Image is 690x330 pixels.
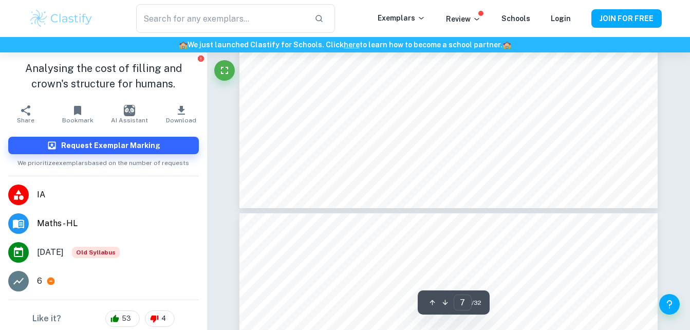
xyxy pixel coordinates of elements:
button: Bookmark [52,100,104,129]
span: 🏫 [502,41,511,49]
img: AI Assistant [124,105,135,116]
div: 4 [145,310,175,327]
div: 53 [105,310,140,327]
a: Login [551,14,571,23]
p: Review [446,13,481,25]
button: Help and Feedback [659,294,680,315]
button: Fullscreen [214,60,235,81]
p: 6 [37,275,42,287]
h6: Like it? [32,313,61,325]
img: Clastify logo [29,8,94,29]
span: 53 [116,314,137,324]
a: here [344,41,360,49]
span: IA [37,189,199,201]
span: Share [17,117,34,124]
button: Download [155,100,207,129]
input: Search for any exemplars... [136,4,306,33]
h1: Analysing the cost of filling and crown's structure for humans. [8,61,199,91]
button: Report issue [197,54,205,62]
span: Download [166,117,196,124]
h6: Request Exemplar Marking [61,140,160,151]
span: Old Syllabus [72,247,120,258]
span: / 32 [472,298,481,307]
div: Although this IA is written for the old math syllabus (last exam in November 2020), the current I... [72,247,120,258]
span: 4 [156,314,172,324]
button: JOIN FOR FREE [591,9,662,28]
span: 🏫 [179,41,188,49]
button: Request Exemplar Marking [8,137,199,154]
h6: We just launched Clastify for Schools. Click to learn how to become a school partner. [2,39,688,50]
span: We prioritize exemplars based on the number of requests [17,154,189,168]
p: Exemplars [378,12,425,24]
button: AI Assistant [103,100,155,129]
span: [DATE] [37,246,64,259]
span: AI Assistant [111,117,148,124]
a: Schools [501,14,530,23]
span: Bookmark [62,117,94,124]
span: Maths - HL [37,217,199,230]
